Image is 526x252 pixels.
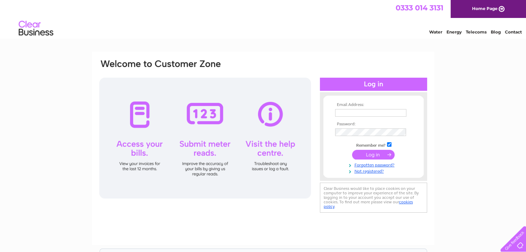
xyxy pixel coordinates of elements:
[505,29,522,35] a: Contact
[352,150,395,159] input: Submit
[491,29,501,35] a: Blog
[466,29,487,35] a: Telecoms
[335,161,414,168] a: Forgotten password?
[320,183,427,213] div: Clear Business would like to place cookies on your computer to improve your experience of the sit...
[333,122,414,127] th: Password:
[396,3,443,12] a: 0333 014 3131
[333,103,414,107] th: Email Address:
[335,167,414,174] a: Not registered?
[429,29,442,35] a: Water
[333,141,414,148] td: Remember me?
[18,18,54,39] img: logo.png
[324,200,413,209] a: cookies policy
[100,4,427,33] div: Clear Business is a trading name of Verastar Limited (registered in [GEOGRAPHIC_DATA] No. 3667643...
[446,29,462,35] a: Energy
